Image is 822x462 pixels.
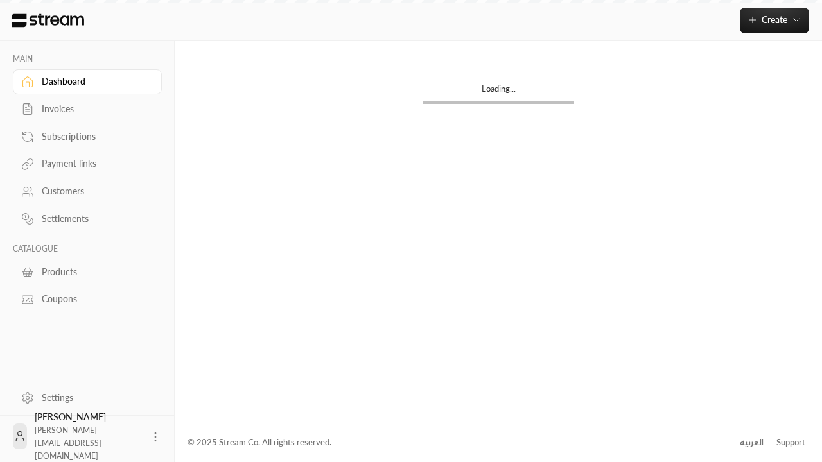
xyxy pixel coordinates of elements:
[13,207,162,232] a: Settlements
[13,287,162,312] a: Coupons
[42,185,146,198] div: Customers
[35,425,101,461] span: [PERSON_NAME][EMAIL_ADDRESS][DOMAIN_NAME]
[13,151,162,176] a: Payment links
[10,13,85,28] img: Logo
[13,179,162,204] a: Customers
[42,103,146,116] div: Invoices
[13,97,162,122] a: Invoices
[762,14,787,25] span: Create
[13,69,162,94] a: Dashboard
[740,8,809,33] button: Create
[423,83,574,101] div: Loading...
[188,436,331,449] div: © 2025 Stream Co. All rights reserved.
[772,431,809,454] a: Support
[42,157,146,170] div: Payment links
[13,244,162,254] p: CATALOGUE
[13,124,162,149] a: Subscriptions
[42,391,146,404] div: Settings
[42,212,146,225] div: Settlements
[42,130,146,143] div: Subscriptions
[13,54,162,64] p: MAIN
[42,75,146,88] div: Dashboard
[13,385,162,410] a: Settings
[13,259,162,284] a: Products
[42,293,146,305] div: Coupons
[740,436,764,449] div: العربية
[42,266,146,278] div: Products
[35,411,141,462] div: [PERSON_NAME]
